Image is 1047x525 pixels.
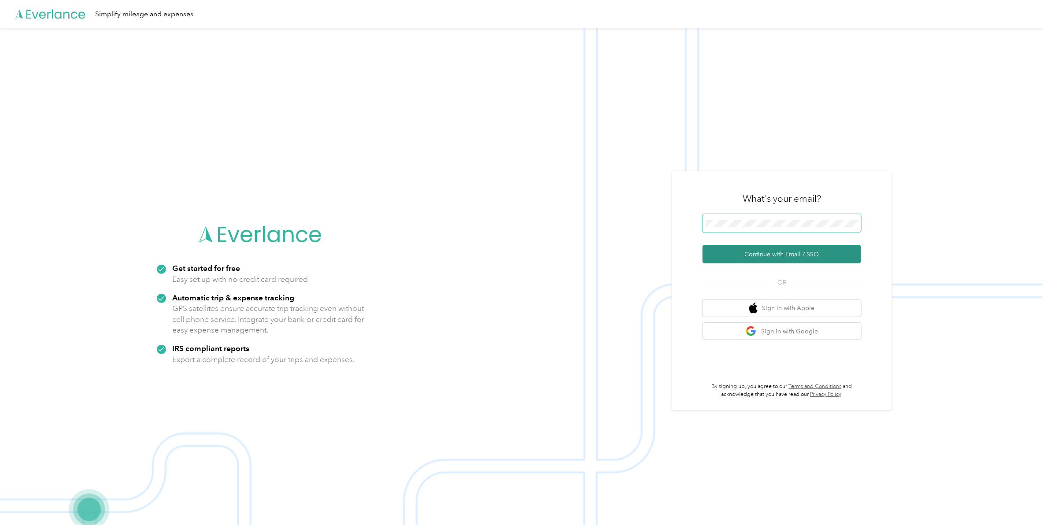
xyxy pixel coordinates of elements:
img: apple logo [749,303,758,314]
span: OR [766,278,797,287]
strong: Get started for free [172,263,240,273]
a: Terms and Conditions [789,383,842,390]
p: By signing up, you agree to our and acknowledge that you have read our . [703,383,861,398]
h3: What's your email? [743,192,821,205]
button: google logoSign in with Google [703,323,861,340]
p: Export a complete record of your trips and expenses. [172,354,355,365]
button: Continue with Email / SSO [703,245,861,263]
strong: IRS compliant reports [172,344,249,353]
p: GPS satellites ensure accurate trip tracking even without cell phone service. Integrate your bank... [172,303,365,336]
img: google logo [746,326,757,337]
strong: Automatic trip & expense tracking [172,293,294,302]
button: apple logoSign in with Apple [703,299,861,317]
a: Privacy Policy [810,391,841,398]
p: Easy set up with no credit card required [172,274,308,285]
div: Simplify mileage and expenses [95,9,193,20]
